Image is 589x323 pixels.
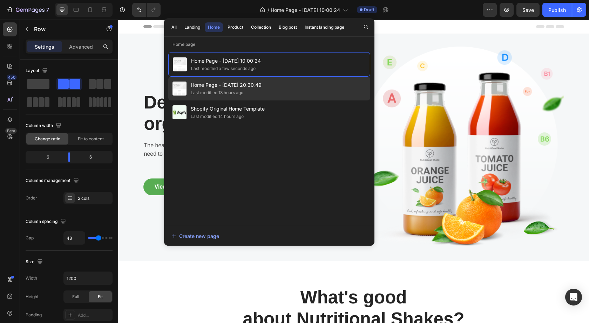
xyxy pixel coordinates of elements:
[181,22,203,32] button: Landing
[208,24,220,30] div: Home
[276,22,300,32] button: Blog post
[168,22,180,32] button: All
[271,6,340,14] span: Home Page - [DATE] 10:00:24
[191,89,243,96] div: Last modified 13 hours ago
[542,3,572,17] button: Publish
[27,152,63,162] div: 6
[78,136,104,142] span: Fit to content
[26,275,37,281] div: Width
[171,24,177,30] div: All
[248,22,274,32] button: Collection
[7,75,17,80] div: 450
[132,3,161,17] div: Undo/Redo
[3,3,52,17] button: 7
[78,312,111,318] div: Add...
[26,66,49,76] div: Layout
[305,24,344,30] div: Instant landing page
[191,105,265,113] span: Shopify Original Home Template
[224,22,246,32] button: Product
[279,24,297,30] div: Blog post
[565,289,582,306] div: Open Intercom Messenger
[171,232,219,240] div: Create new page
[26,121,63,131] div: Column width
[98,294,103,300] span: Fit
[164,41,374,48] p: Home page
[191,65,256,72] div: Last modified a few seconds ago
[191,113,244,120] div: Last modified 14 hours ago
[171,229,367,243] button: Create new page
[69,43,93,50] p: Advanced
[26,257,44,267] div: Size
[64,232,85,244] input: Auto
[26,294,39,300] div: Height
[244,14,446,241] img: Alt Image
[26,176,80,185] div: Columns management
[26,217,67,226] div: Column spacing
[26,235,34,241] div: Gap
[75,152,111,162] div: 6
[35,43,54,50] p: Settings
[26,267,445,310] p: What's good about Nutritional Shakes?
[137,164,142,170] img: Alt Image
[26,195,37,201] div: Order
[191,81,262,89] span: Home Page - [DATE] 20:30:49
[516,3,540,17] button: Save
[35,136,60,142] span: Change ratio
[26,312,42,318] div: Padding
[191,57,261,65] span: Home Page - [DATE] 10:00:24
[302,22,347,32] button: Instant landing page
[228,24,243,30] div: Product
[64,272,112,285] input: Auto
[548,6,566,14] div: Publish
[118,20,589,323] iframe: Design area
[78,195,111,202] div: 2 cols
[251,24,271,30] div: Collection
[34,25,94,33] p: Row
[268,6,269,14] span: /
[522,7,534,13] span: Save
[364,7,374,13] span: Draft
[5,128,17,134] div: Beta
[184,24,200,30] div: Landing
[205,22,223,32] button: Home
[46,6,49,14] p: 7
[72,294,79,300] span: Full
